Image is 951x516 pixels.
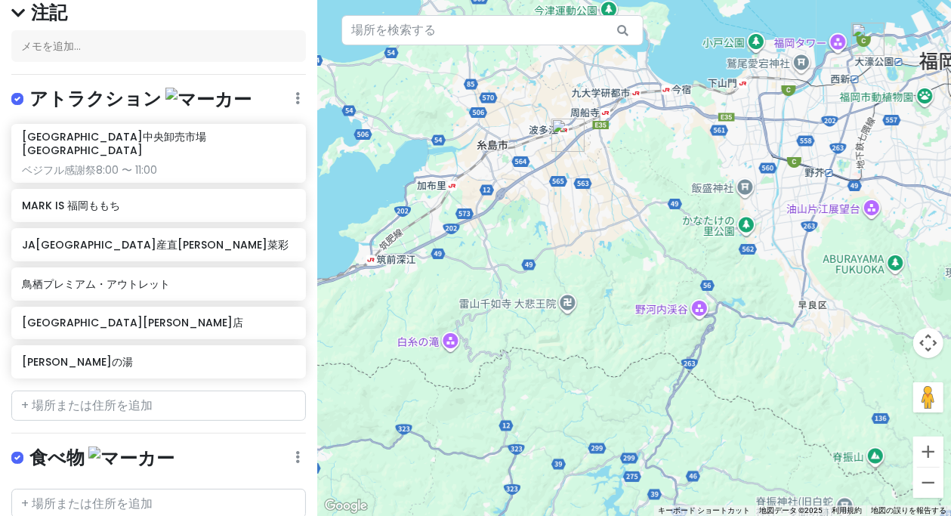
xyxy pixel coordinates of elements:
[321,496,371,516] a: Google マップでこの地域を開きます（新しいウィンドウが開きます）
[658,505,750,516] button: キーボード争奪
[11,391,306,421] input: + 場所または住所を追加
[832,506,862,514] a: 利用規約（新しいタブで開きます）
[165,88,252,111] img: マーカー
[759,506,823,514] font: 地図データ ©2025
[871,506,946,514] a: 地図の誤りを報告する
[88,446,174,470] img: マーカー
[22,237,289,252] font: JA[GEOGRAPHIC_DATA]産直[PERSON_NAME]菜彩
[22,162,157,178] font: ベジフル感謝祭8:00 〜 11:00
[321,496,371,516] img: グーグル
[913,468,943,498] button: ズームアウト
[913,328,943,358] button: 地図のカメラコントロール
[551,119,585,152] div: JA糸島産直市場 伊都菜彩
[913,437,943,467] button: ズームイン
[22,129,206,158] font: [GEOGRAPHIC_DATA]中央卸売市場[GEOGRAPHIC_DATA]
[851,23,885,56] div: MARK IS 福岡ももち
[29,86,162,111] font: アトラクション
[832,506,862,514] font: 利用規約
[22,277,170,292] font: 鳥栖プレミアム・アウトレット
[341,15,644,45] input: 場所を検索する
[22,198,120,213] font: MARK IS 福岡ももち
[29,445,85,470] font: 食べ物
[22,315,243,330] font: [GEOGRAPHIC_DATA][PERSON_NAME]店
[21,39,81,54] font: メモを追加...
[22,354,133,369] font: [PERSON_NAME]の湯
[913,382,943,412] button: 地図上にペグマンを落として、ストリートビューを開きます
